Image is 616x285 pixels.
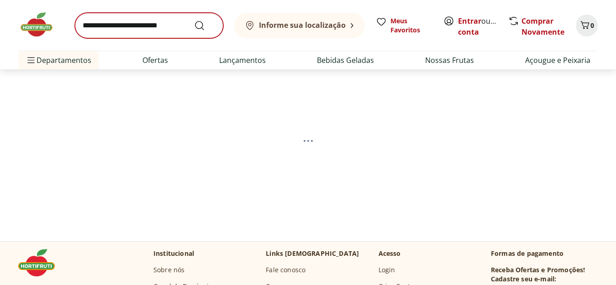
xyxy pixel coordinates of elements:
button: Submit Search [194,20,216,31]
span: ou [458,16,499,37]
p: Acesso [379,249,401,258]
h3: Cadastre seu e-mail: [491,275,556,284]
button: Carrinho [576,15,598,36]
b: Informe sua localização [259,20,346,30]
img: Hortifruti [18,249,64,276]
a: Login [379,265,395,275]
span: Meus Favoritos [390,16,432,35]
span: Departamentos [26,49,91,71]
a: Ofertas [142,55,168,66]
a: Meus Favoritos [376,16,432,35]
span: 0 [590,21,594,30]
a: Lançamentos [219,55,266,66]
h3: Receba Ofertas e Promoções! [491,265,585,275]
p: Institucional [153,249,194,258]
a: Criar conta [458,16,508,37]
p: Links [DEMOGRAPHIC_DATA] [266,249,359,258]
a: Bebidas Geladas [317,55,374,66]
button: Menu [26,49,37,71]
input: search [75,13,223,38]
button: Informe sua localização [234,13,365,38]
a: Açougue e Peixaria [525,55,590,66]
a: Comprar Novamente [521,16,564,37]
a: Nossas Frutas [425,55,474,66]
a: Fale conosco [266,265,305,275]
a: Entrar [458,16,481,26]
p: Formas de pagamento [491,249,598,258]
a: Sobre nós [153,265,184,275]
img: Hortifruti [18,11,64,38]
